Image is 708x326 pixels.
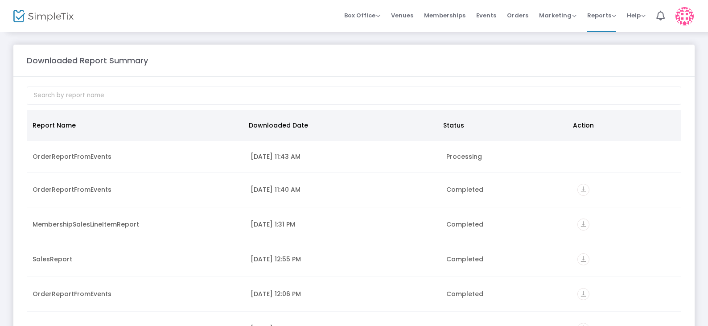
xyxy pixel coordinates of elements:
span: Box Office [344,11,380,20]
input: Search by report name [27,87,681,105]
span: Venues [391,4,413,27]
a: vertical_align_bottom [577,221,589,230]
div: OrderReportFromEvents [33,289,240,298]
span: Memberships [424,4,465,27]
div: 8/26/2025 12:06 PM [251,289,436,298]
th: Action [568,110,675,141]
div: 9/19/2025 11:40 AM [251,185,436,194]
span: Help [627,11,646,20]
div: https://go.SimpleTix.com/g8t4a [577,288,675,300]
div: Completed [446,255,566,264]
span: Marketing [539,11,576,20]
div: 9/10/2025 1:31 PM [251,220,436,229]
i: vertical_align_bottom [577,288,589,300]
div: https://go.SimpleTix.com/x010p [577,219,675,231]
span: Reports [587,11,616,20]
div: SalesReport [33,255,240,264]
div: https://go.SimpleTix.com/knynn [577,184,675,196]
a: vertical_align_bottom [577,186,589,195]
span: Orders [507,4,528,27]
div: Completed [446,289,566,298]
div: Processing [446,152,566,161]
div: Completed [446,185,566,194]
div: Completed [446,220,566,229]
th: Report Name [27,110,243,141]
div: https://go.SimpleTix.com/vc4en [577,253,675,265]
th: Downloaded Date [243,110,438,141]
th: Status [438,110,568,141]
i: vertical_align_bottom [577,184,589,196]
div: OrderReportFromEvents [33,152,240,161]
div: MembershipSalesLineItemReport [33,220,240,229]
a: vertical_align_bottom [577,256,589,265]
a: vertical_align_bottom [577,291,589,300]
div: 9/19/2025 11:43 AM [251,152,436,161]
i: vertical_align_bottom [577,219,589,231]
span: Events [476,4,496,27]
i: vertical_align_bottom [577,253,589,265]
div: 9/9/2025 12:55 PM [251,255,436,264]
m-panel-title: Downloaded Report Summary [27,54,148,66]
div: OrderReportFromEvents [33,185,240,194]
